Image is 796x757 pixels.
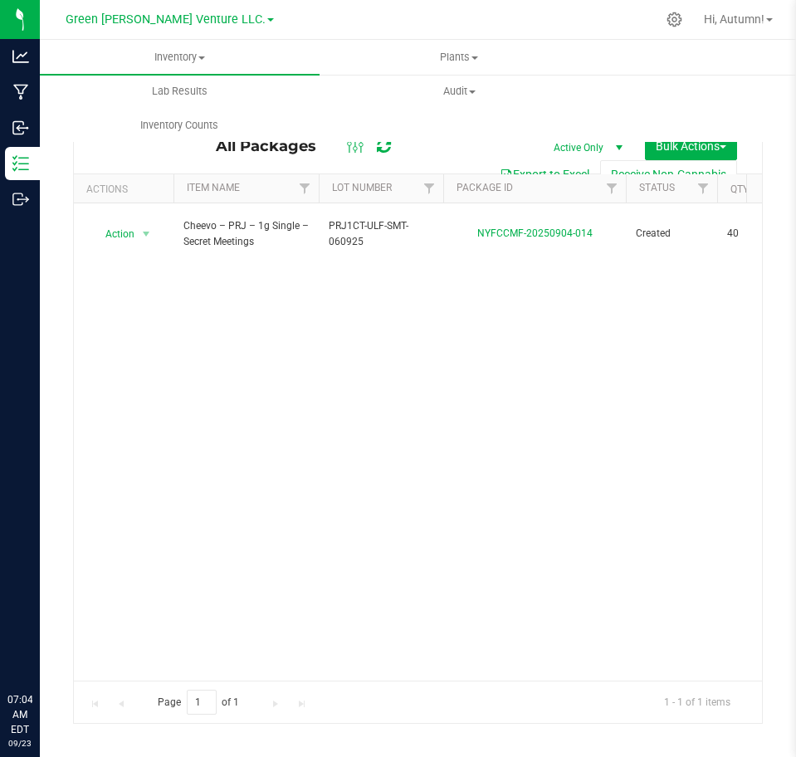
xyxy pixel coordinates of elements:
[329,218,433,250] span: PRJ1CT-ULF-SMT-060925
[636,226,707,242] span: Created
[118,118,241,133] span: Inventory Counts
[40,108,320,143] a: Inventory Counts
[639,182,675,193] a: Status
[12,84,29,100] inline-svg: Manufacturing
[187,690,217,715] input: 1
[600,160,737,188] button: Receive Non-Cannabis
[320,50,598,65] span: Plants
[727,226,790,242] span: 40
[664,12,685,27] div: Manage settings
[320,74,599,109] a: Audit
[730,183,749,195] a: Qty
[645,132,737,160] button: Bulk Actions
[704,12,764,26] span: Hi, Autumn!
[651,690,744,715] span: 1 - 1 of 1 items
[7,692,32,737] p: 07:04 AM EDT
[291,174,319,203] a: Filter
[320,40,599,75] a: Plants
[129,84,230,99] span: Lab Results
[12,120,29,136] inline-svg: Inbound
[144,690,253,715] span: Page of 1
[17,624,66,674] iframe: Resource center
[489,160,600,188] button: Export to Excel
[40,50,320,65] span: Inventory
[216,137,333,155] span: All Packages
[457,182,513,193] a: Package ID
[183,218,309,250] span: Cheevo – PRJ – 1g Single – Secret Meetings
[690,174,717,203] a: Filter
[12,155,29,172] inline-svg: Inventory
[416,174,443,203] a: Filter
[40,74,320,109] a: Lab Results
[12,191,29,208] inline-svg: Outbound
[187,182,240,193] a: Item Name
[12,48,29,65] inline-svg: Analytics
[86,183,167,195] div: Actions
[320,84,598,99] span: Audit
[136,222,157,246] span: select
[332,182,392,193] a: Lot Number
[66,12,266,27] span: Green [PERSON_NAME] Venture LLC.
[90,222,135,246] span: Action
[656,139,726,153] span: Bulk Actions
[477,227,593,239] a: NYFCCMF-20250904-014
[598,174,626,203] a: Filter
[7,737,32,750] p: 09/23
[40,40,320,75] a: Inventory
